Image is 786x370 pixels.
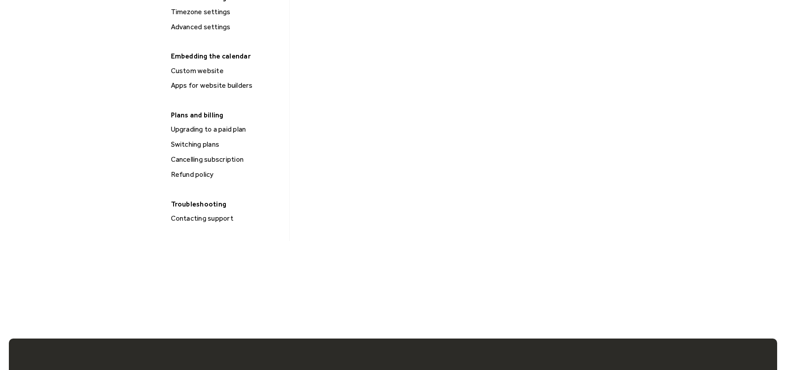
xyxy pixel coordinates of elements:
a: Timezone settings [167,6,286,18]
a: Custom website [167,65,286,77]
div: Apps for website builders [168,80,286,91]
a: Refund policy [167,169,286,180]
div: Custom website [168,65,286,77]
div: Switching plans [168,139,286,150]
a: Switching plans [167,139,286,150]
div: Advanced settings [168,21,286,33]
a: Upgrading to a paid plan [167,124,286,135]
a: Apps for website builders [167,80,286,91]
div: Troubleshooting [166,197,285,211]
a: Advanced settings [167,21,286,33]
a: Contacting support [167,213,286,224]
div: Plans and billing [166,108,285,122]
div: Upgrading to a paid plan [168,124,286,135]
div: Contacting support [168,213,286,224]
div: Timezone settings [168,6,286,18]
div: Cancelling subscription [168,154,286,165]
div: Refund policy [168,169,286,180]
div: Embedding the calendar [166,49,285,63]
a: Cancelling subscription [167,154,286,165]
